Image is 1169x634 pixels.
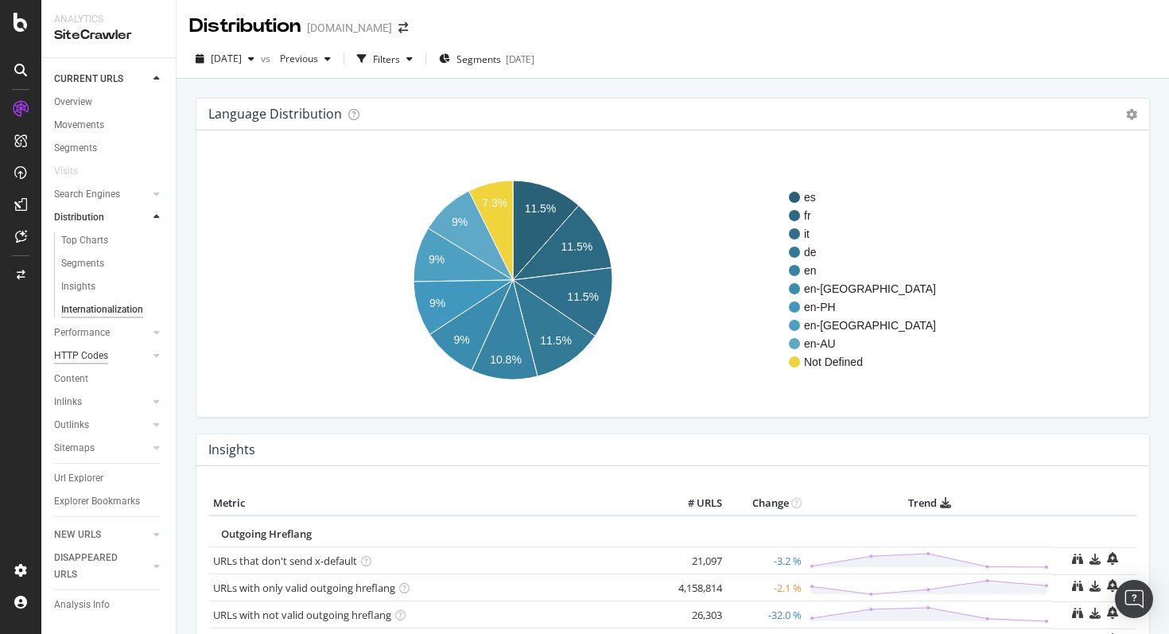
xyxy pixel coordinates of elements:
[54,186,149,203] a: Search Engines
[54,550,149,583] a: DISAPPEARED URLS
[561,240,592,253] text: 11.5%
[54,493,165,510] a: Explorer Bookmarks
[804,282,936,295] text: en-[GEOGRAPHIC_DATA]
[61,278,165,295] a: Insights
[189,13,301,40] div: Distribution
[209,156,1136,404] svg: A chart.
[307,20,392,36] div: [DOMAIN_NAME]
[211,52,242,65] span: 2025 Sep. 1st
[54,527,101,543] div: NEW URLS
[525,202,557,215] text: 11.5%
[54,394,82,410] div: Inlinks
[54,94,92,111] div: Overview
[54,94,165,111] a: Overview
[804,356,863,368] text: Not Defined
[54,527,149,543] a: NEW URLS
[274,46,337,72] button: Previous
[54,493,140,510] div: Explorer Bookmarks
[540,335,572,348] text: 11.5%
[726,492,806,515] th: Change
[1107,606,1118,619] div: bell-plus
[804,209,811,222] text: fr
[208,103,342,125] h4: Language Distribution
[54,325,110,341] div: Performance
[54,325,149,341] a: Performance
[209,492,662,515] th: Metric
[54,417,89,434] div: Outlinks
[61,278,95,295] div: Insights
[726,547,806,574] td: -3.2 %
[54,440,95,457] div: Sitemaps
[274,52,318,65] span: Previous
[398,22,408,33] div: arrow-right-arrow-left
[482,196,507,209] text: 7.3%
[213,608,391,622] a: URLs with not valid outgoing hreflang
[208,439,255,461] h4: Insights
[61,301,143,318] div: Internationalization
[804,301,836,313] text: en-PH
[54,371,165,387] a: Content
[54,209,149,226] a: Distribution
[804,319,936,332] text: en-[GEOGRAPHIC_DATA]
[54,163,94,180] a: Visits
[662,574,726,601] td: 4,158,814
[54,71,149,88] a: CURRENT URLS
[452,216,468,228] text: 9%
[61,255,165,272] a: Segments
[54,71,123,88] div: CURRENT URLS
[490,353,522,366] text: 10.8%
[54,348,149,364] a: HTTP Codes
[662,601,726,628] td: 26,303
[54,597,110,613] div: Analysis Info
[54,140,165,157] a: Segments
[373,53,400,66] div: Filters
[54,163,78,180] div: Visits
[221,527,312,541] span: Outgoing Hreflang
[54,394,149,410] a: Inlinks
[433,46,541,72] button: Segments[DATE]
[1126,109,1137,120] i: Options
[54,597,165,613] a: Analysis Info
[567,290,599,303] text: 11.5%
[61,301,165,318] a: Internationalization
[54,140,97,157] div: Segments
[804,337,836,350] text: en-AU
[506,53,534,66] div: [DATE]
[54,186,120,203] div: Search Engines
[351,46,419,72] button: Filters
[189,46,261,72] button: [DATE]
[54,550,134,583] div: DISAPPEARED URLS
[1115,580,1153,618] div: Open Intercom Messenger
[54,13,163,26] div: Analytics
[54,348,108,364] div: HTTP Codes
[662,547,726,574] td: 21,097
[54,117,165,134] a: Movements
[662,492,726,515] th: # URLS
[54,470,103,487] div: Url Explorer
[54,470,165,487] a: Url Explorer
[804,228,810,240] text: it
[1107,579,1118,592] div: bell-plus
[61,255,104,272] div: Segments
[804,246,817,259] text: de
[429,297,445,309] text: 9%
[54,117,104,134] div: Movements
[54,26,163,45] div: SiteCrawler
[726,601,806,628] td: -32.0 %
[456,53,501,66] span: Segments
[804,191,816,204] text: es
[804,264,817,277] text: en
[54,371,88,387] div: Content
[61,232,108,249] div: Top Charts
[54,440,149,457] a: Sitemaps
[726,574,806,601] td: -2.1 %
[453,333,469,346] text: 9%
[61,232,165,249] a: Top Charts
[54,209,104,226] div: Distribution
[213,581,395,595] a: URLs with only valid outgoing hreflang
[261,52,274,65] span: vs
[1107,552,1118,565] div: bell-plus
[213,554,357,568] a: URLs that don't send x-default
[806,492,1053,515] th: Trend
